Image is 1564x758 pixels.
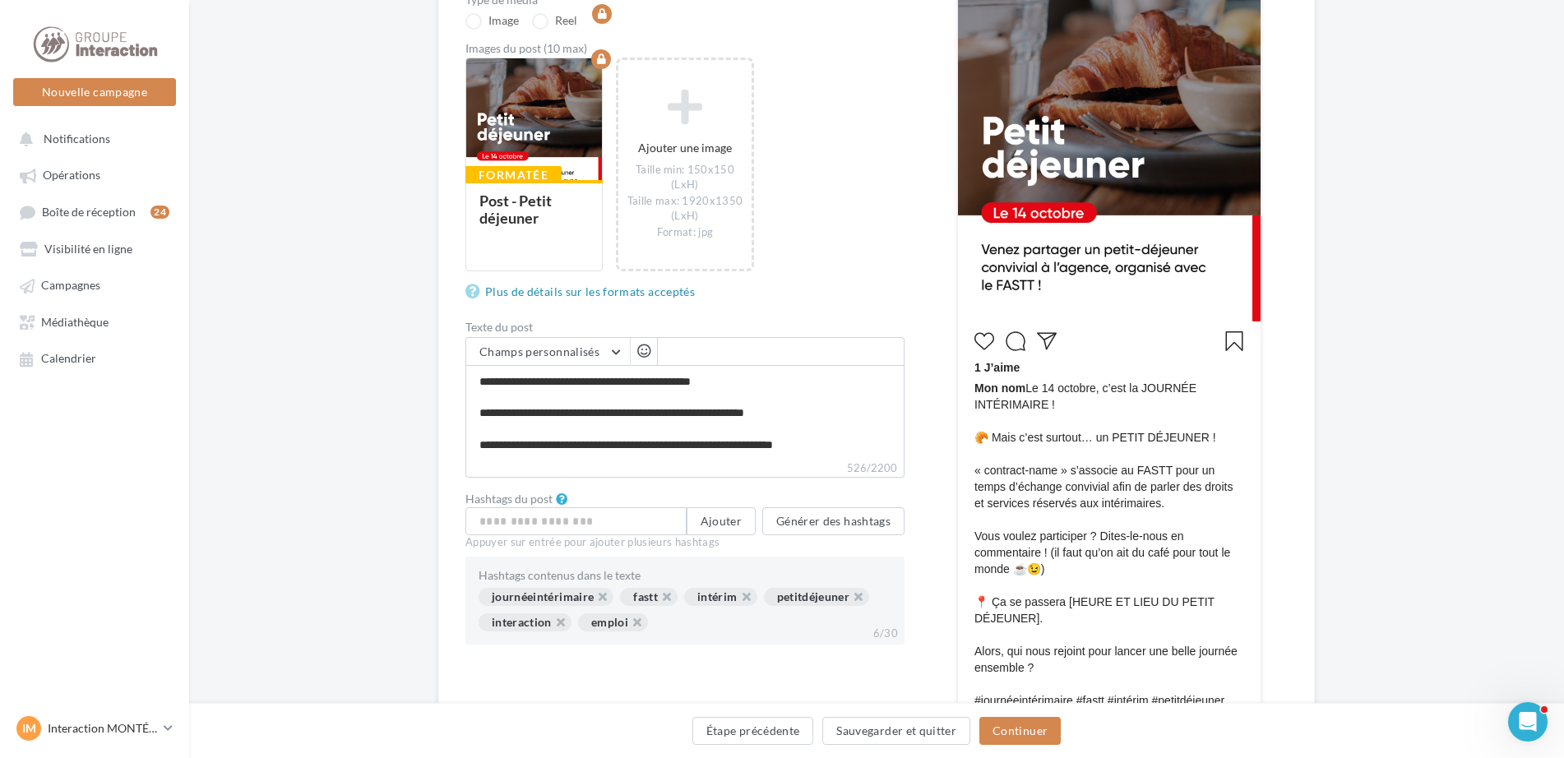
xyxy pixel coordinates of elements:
[465,493,553,505] label: Hashtags du post
[43,169,100,183] span: Opérations
[10,307,179,336] a: Médiathèque
[10,123,173,153] button: Notifications
[692,717,814,745] button: Étape précédente
[44,132,110,146] span: Notifications
[150,206,169,219] div: 24
[578,613,648,631] div: emploi
[44,242,132,256] span: Visibilité en ligne
[867,623,905,645] div: 6/30
[1006,331,1025,351] svg: Commenter
[466,338,630,366] button: Champs personnalisés
[41,315,109,329] span: Médiathèque
[479,570,891,581] div: Hashtags contenus dans le texte
[465,43,905,54] div: Images du post (10 max)
[10,270,179,299] a: Campagnes
[479,588,613,606] div: journéeintérimaire
[974,380,1244,725] span: Le 14 octobre, c’est la JOURNÉE INTÉRIMAIRE ! 🥐 Mais c’est surtout… un PETIT DÉJEUNER ! « contrac...
[465,282,701,302] a: Plus de détails sur les formats acceptés
[13,713,176,744] a: IM Interaction MONTÉLIMAR
[684,588,757,606] div: intérim
[974,381,1025,395] span: Mon nom
[10,196,179,227] a: Boîte de réception24
[22,720,36,737] span: IM
[1508,702,1548,742] iframe: Intercom live chat
[13,78,176,106] button: Nouvelle campagne
[822,717,970,745] button: Sauvegarder et quitter
[1037,331,1057,351] svg: Partager la publication
[479,613,571,631] div: interaction
[465,460,905,478] label: 526/2200
[10,343,179,372] a: Calendrier
[764,588,870,606] div: petitdéjeuner
[10,233,179,263] a: Visibilité en ligne
[762,507,905,535] button: Générer des hashtags
[465,321,905,333] label: Texte du post
[974,359,1244,380] div: 1 J’aime
[465,166,562,184] div: Formatée
[42,205,136,219] span: Boîte de réception
[979,717,1061,745] button: Continuer
[479,344,599,358] span: Champs personnalisés
[1224,331,1244,351] svg: Enregistrer
[41,352,96,366] span: Calendrier
[974,331,994,351] svg: J’aime
[479,192,552,227] div: Post - Petit déjeuner
[687,507,756,535] button: Ajouter
[465,535,905,550] div: Appuyer sur entrée pour ajouter plusieurs hashtags
[41,279,100,293] span: Campagnes
[48,720,157,737] p: Interaction MONTÉLIMAR
[620,588,678,606] div: fastt
[10,159,179,189] a: Opérations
